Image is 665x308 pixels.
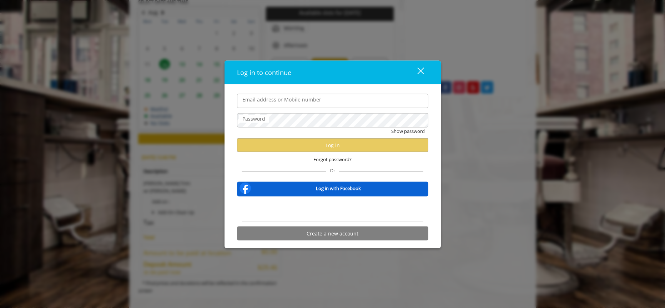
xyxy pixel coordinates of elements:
[237,68,291,76] span: Log in to continue
[237,94,428,108] input: Email address or Mobile number
[237,113,428,127] input: Password
[238,181,252,195] img: facebook-logo
[313,156,352,163] span: Forgot password?
[326,167,339,174] span: Or
[293,201,372,217] iframe: Sign in with Google Button
[239,115,269,123] label: Password
[404,65,428,80] button: close dialog
[409,67,423,78] div: close dialog
[237,227,428,240] button: Create a new account
[391,127,425,135] button: Show password
[239,95,325,103] label: Email address or Mobile number
[316,184,361,192] b: Log in with Facebook
[237,138,428,152] button: Log in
